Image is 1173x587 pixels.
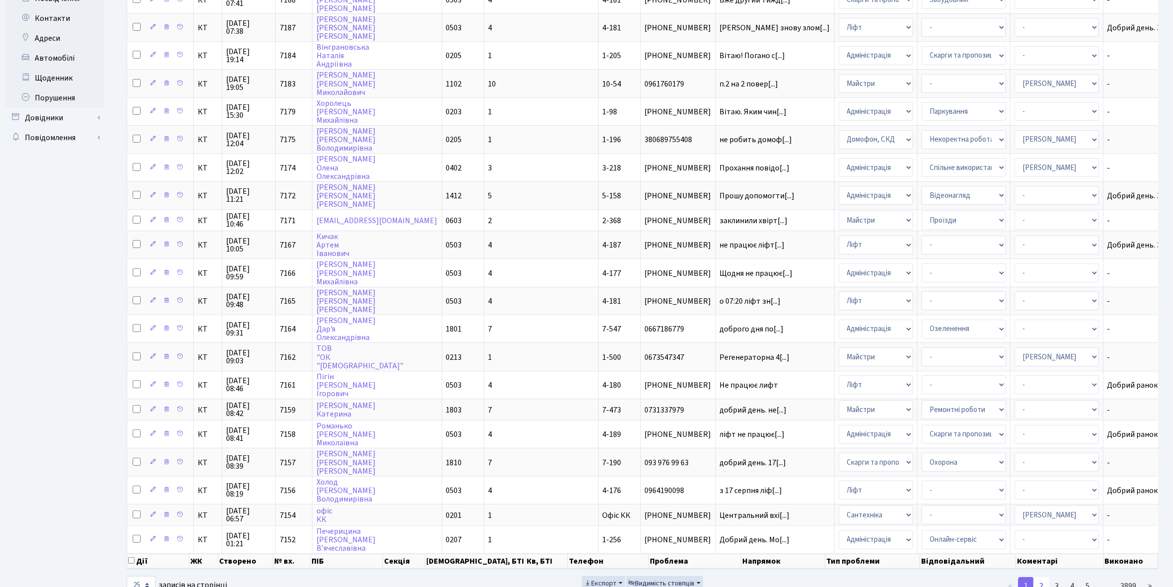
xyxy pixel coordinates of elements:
[446,485,462,496] span: 0503
[603,534,622,545] span: 1-256
[425,554,526,569] th: [DEMOGRAPHIC_DATA], БТІ
[280,106,296,117] span: 7179
[488,296,492,307] span: 4
[198,353,218,361] span: КТ
[645,353,711,361] span: 0673547347
[446,79,462,89] span: 1102
[226,212,271,228] span: [DATE] 10:46
[316,420,376,448] a: Романько[PERSON_NAME]Миколаївна
[446,268,462,279] span: 0503
[1107,380,1172,391] span: Добрий ранок ![...]
[316,126,376,154] a: [PERSON_NAME][PERSON_NAME]Володимирівна
[645,511,711,519] span: [PHONE_NUMBER]
[316,371,376,399] a: Пігін[PERSON_NAME]Ігорович
[645,536,711,544] span: [PHONE_NUMBER]
[488,510,492,521] span: 1
[316,154,376,182] a: [PERSON_NAME]ОленаОлександрівна
[316,505,332,525] a: офісКК
[488,405,492,416] span: 7
[316,231,349,259] a: КичакАртемІванович
[645,24,711,32] span: [PHONE_NUMBER]
[446,50,462,61] span: 0205
[226,293,271,309] span: [DATE] 09:48
[280,268,296,279] span: 7166
[446,380,462,391] span: 0503
[189,554,218,569] th: ЖК
[720,429,785,440] span: ліфт не працює[...]
[526,554,568,569] th: Кв, БТІ
[5,8,104,28] a: Контакти
[603,457,622,468] span: 7-190
[198,430,218,438] span: КТ
[446,510,462,521] span: 0201
[488,50,492,61] span: 1
[603,134,622,145] span: 1-196
[446,405,462,416] span: 1803
[488,485,492,496] span: 4
[645,297,711,305] span: [PHONE_NUMBER]
[446,106,462,117] span: 0203
[446,240,462,251] span: 0503
[280,50,296,61] span: 7184
[488,534,492,545] span: 1
[720,324,784,335] span: доброго дня по[...]
[198,297,218,305] span: КТ
[316,477,376,504] a: Холод[PERSON_NAME]Володимирівна
[316,98,376,126] a: Хоролець[PERSON_NAME]Михайлівна
[446,134,462,145] span: 0205
[603,485,622,496] span: 4-176
[446,324,462,335] span: 1801
[1016,554,1104,569] th: Коментарі
[488,429,492,440] span: 4
[280,324,296,335] span: 7164
[720,163,790,173] span: Прохання повідо[...]
[280,79,296,89] span: 7183
[603,324,622,335] span: 7-547
[316,287,376,315] a: [PERSON_NAME][PERSON_NAME][PERSON_NAME]
[488,380,492,391] span: 4
[645,459,711,467] span: 093 976 99 63
[198,511,218,519] span: КТ
[226,349,271,365] span: [DATE] 09:03
[226,321,271,337] span: [DATE] 09:31
[198,487,218,495] span: КТ
[603,163,622,173] span: 3-218
[226,532,271,548] span: [DATE] 01:21
[720,106,787,117] span: Вітаю. Яким чин[...]
[446,296,462,307] span: 0503
[316,42,369,70] a: ВінграновськаНаталіяАндріївна
[383,554,425,569] th: Секція
[5,28,104,48] a: Адреси
[280,510,296,521] span: 7154
[446,215,462,226] span: 0603
[446,163,462,173] span: 0402
[603,50,622,61] span: 1-205
[198,164,218,172] span: КТ
[5,88,104,108] a: Порушення
[280,215,296,226] span: 7171
[603,240,622,251] span: 4-187
[198,536,218,544] span: КТ
[645,487,711,495] span: 0964190098
[488,134,492,145] span: 1
[198,136,218,144] span: КТ
[825,554,920,569] th: Тип проблеми
[280,405,296,416] span: 7159
[273,554,311,569] th: № вх.
[316,315,376,343] a: [PERSON_NAME]Дар'яОлександрівна
[5,48,104,68] a: Автомобілі
[488,163,492,173] span: 3
[198,406,218,414] span: КТ
[280,485,296,496] span: 7156
[603,106,618,117] span: 1-98
[226,454,271,470] span: [DATE] 08:39
[568,554,649,569] th: Телефон
[741,554,825,569] th: Напрямок
[226,187,271,203] span: [DATE] 11:21
[280,163,296,173] span: 7174
[198,241,218,249] span: КТ
[316,449,376,477] a: [PERSON_NAME][PERSON_NAME][PERSON_NAME]
[645,136,711,144] span: 380689755408
[603,510,631,521] span: Офіс КК
[226,377,271,393] span: [DATE] 08:46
